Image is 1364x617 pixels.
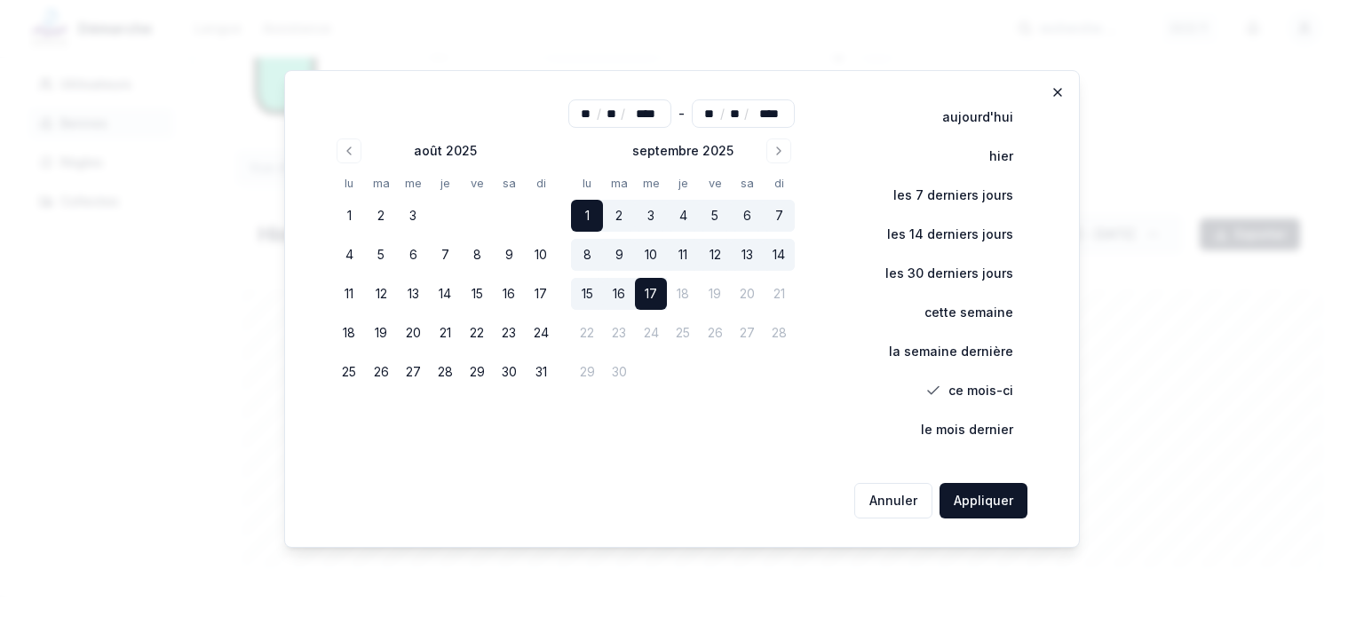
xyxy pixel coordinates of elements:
[461,317,493,349] button: 22
[365,317,397,349] button: 19
[635,174,667,193] th: mercredi
[632,142,734,160] div: septembre 2025
[429,174,461,193] th: jeudi
[429,317,461,349] button: 21
[887,295,1027,330] button: cette semaine
[525,239,557,271] button: 10
[493,356,525,388] button: 30
[603,174,635,193] th: mardi
[848,256,1027,291] button: les 30 derniers jours
[621,105,625,123] span: /
[952,138,1027,174] button: hier
[571,278,603,310] button: 15
[763,174,795,193] th: dimanche
[597,105,601,123] span: /
[667,200,699,232] button: 4
[493,278,525,310] button: 16
[461,239,493,271] button: 8
[397,239,429,271] button: 6
[461,356,493,388] button: 29
[744,105,749,123] span: /
[414,142,477,160] div: août 2025
[850,217,1027,252] button: les 14 derniers jours
[731,239,763,271] button: 13
[429,278,461,310] button: 14
[635,200,667,232] button: 3
[852,334,1027,369] button: la semaine dernière
[635,239,667,271] button: 10
[720,105,725,123] span: /
[603,239,635,271] button: 9
[525,317,557,349] button: 24
[333,317,365,349] button: 18
[940,483,1027,518] button: Appliquer
[365,200,397,232] button: 2
[854,483,932,518] button: Annuler
[461,174,493,193] th: vendredi
[493,317,525,349] button: 23
[429,239,461,271] button: 7
[766,138,791,163] button: Go to next month
[333,356,365,388] button: 25
[603,278,635,310] button: 16
[678,99,685,128] div: -
[731,200,763,232] button: 6
[397,278,429,310] button: 13
[525,278,557,310] button: 17
[333,239,365,271] button: 4
[884,412,1027,447] button: le mois dernier
[333,200,365,232] button: 1
[905,99,1027,135] button: aujourd'hui
[365,239,397,271] button: 5
[493,239,525,271] button: 9
[699,200,731,232] button: 5
[365,356,397,388] button: 26
[667,239,699,271] button: 11
[365,278,397,310] button: 12
[763,239,795,271] button: 14
[699,174,731,193] th: vendredi
[856,178,1027,213] button: les 7 derniers jours
[397,356,429,388] button: 27
[397,200,429,232] button: 3
[731,174,763,193] th: samedi
[333,278,365,310] button: 11
[333,174,365,193] th: lundi
[667,174,699,193] th: jeudi
[525,174,557,193] th: dimanche
[571,200,603,232] button: 1
[397,174,429,193] th: mercredi
[337,138,361,163] button: Go to previous month
[397,317,429,349] button: 20
[429,356,461,388] button: 28
[635,278,667,310] button: 17
[571,239,603,271] button: 8
[763,200,795,232] button: 7
[525,356,557,388] button: 31
[699,239,731,271] button: 12
[365,174,397,193] th: mardi
[603,200,635,232] button: 2
[461,278,493,310] button: 15
[571,174,603,193] th: lundi
[493,174,525,193] th: samedi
